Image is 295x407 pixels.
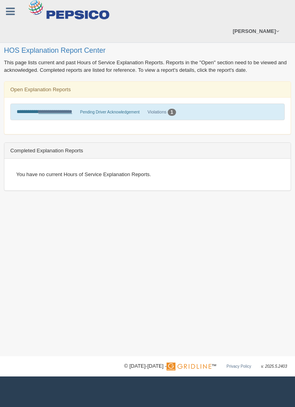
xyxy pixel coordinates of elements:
span: v. 2025.5.2403 [261,364,287,369]
div: Open Explanation Reports [4,82,291,98]
img: Gridline [167,363,211,371]
div: Completed Explanation Reports [4,143,291,159]
a: [PERSON_NAME] [229,20,283,42]
a: Violations [147,109,167,114]
div: © [DATE]-[DATE] - ™ [124,362,287,371]
div: You have no current Hours of Service Explanation Reports. [10,165,285,184]
span: Pending Driver Acknowledgement [80,110,140,114]
a: Privacy Policy [226,364,251,369]
div: 1 [168,109,176,116]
